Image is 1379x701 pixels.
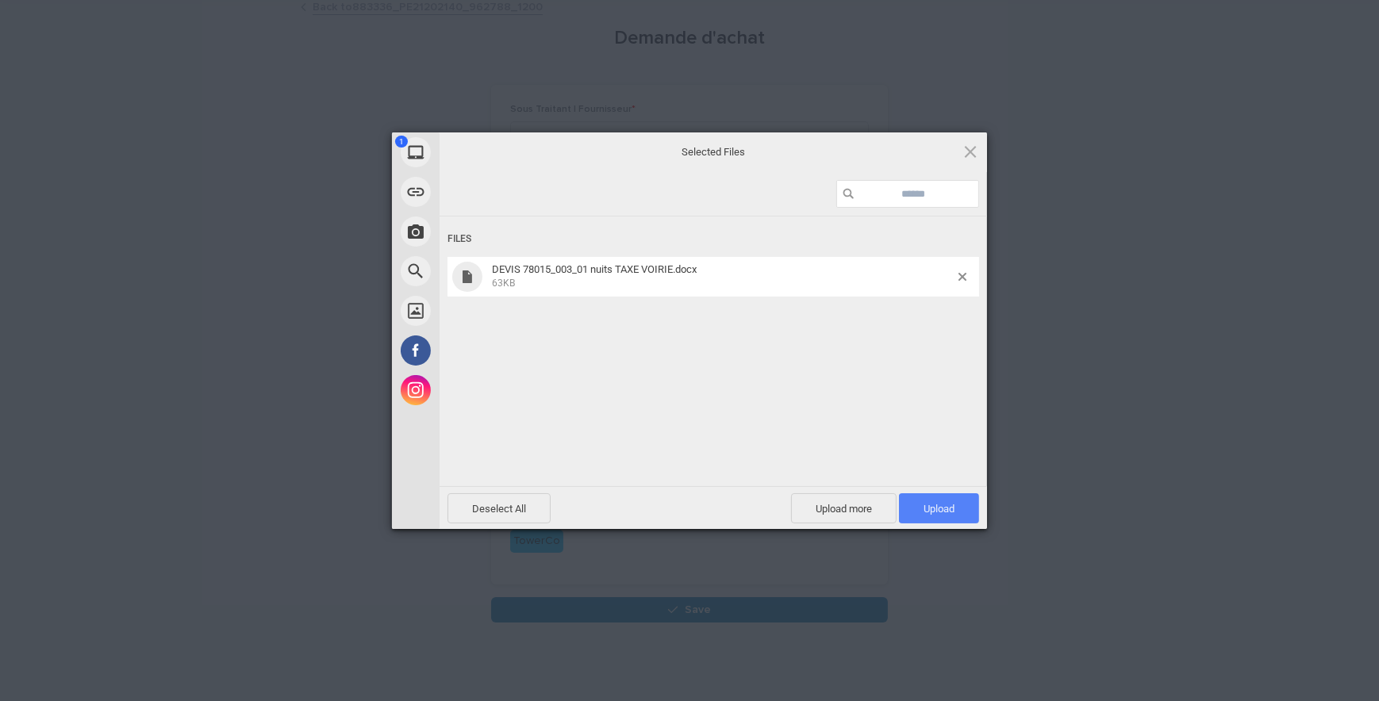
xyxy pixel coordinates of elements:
[492,278,515,289] span: 63KB
[487,263,958,289] span: DEVIS 78015_003_01 nuits TAXE VOIRIE.docx
[392,212,582,251] div: Take Photo
[448,493,551,523] span: Deselect All
[392,331,582,370] div: Facebook
[899,493,979,523] span: Upload
[555,145,872,159] span: Selected Files
[492,263,697,275] span: DEVIS 78015_003_01 nuits TAXE VOIRIE.docx
[392,251,582,291] div: Web Search
[392,132,582,172] div: My Device
[392,172,582,212] div: Link (URL)
[924,503,955,515] span: Upload
[448,224,979,254] div: Files
[962,143,979,160] span: Click here or hit ESC to close picker
[791,493,897,523] span: Upload more
[392,291,582,331] div: Unsplash
[395,136,408,147] span: 1
[392,370,582,410] div: Instagram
